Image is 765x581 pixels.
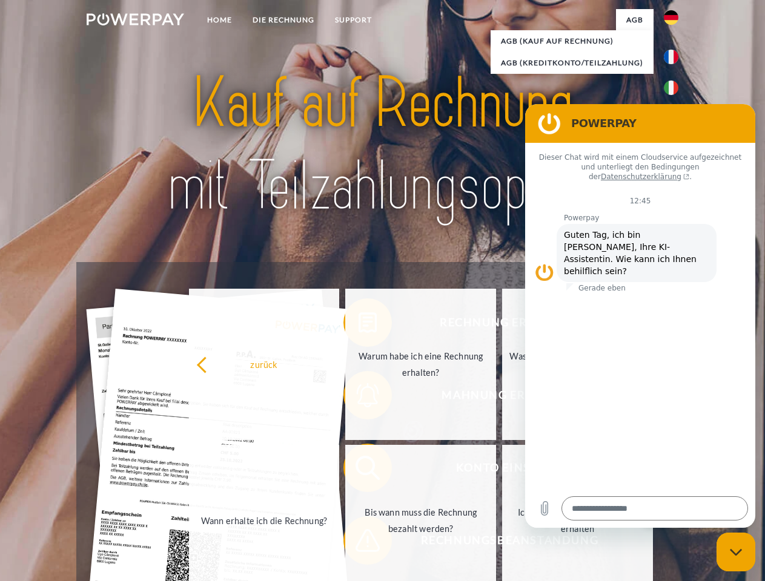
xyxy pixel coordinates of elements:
[116,58,649,232] img: title-powerpay_de.svg
[196,512,333,528] div: Wann erhalte ich die Rechnung?
[491,30,654,52] a: AGB (Kauf auf Rechnung)
[616,9,654,31] a: agb
[87,13,184,25] img: logo-powerpay-white.svg
[353,504,489,537] div: Bis wann muss die Rechnung bezahlt werden?
[197,9,242,31] a: Home
[664,10,678,25] img: de
[664,50,678,64] img: fr
[242,9,325,31] a: DIE RECHNUNG
[353,348,489,381] div: Warum habe ich eine Rechnung erhalten?
[325,9,382,31] a: SUPPORT
[664,80,678,95] img: it
[502,289,653,440] a: Was habe ich noch offen, ist meine Zahlung eingegangen?
[525,104,755,528] iframe: Messaging-Fenster
[509,348,646,381] div: Was habe ich noch offen, ist meine Zahlung eingegangen?
[717,533,755,571] iframe: Schaltfläche zum Öffnen des Messaging-Fensters; Konversation läuft
[196,356,333,372] div: zurück
[509,504,646,537] div: Ich habe nur eine Teillieferung erhalten
[491,52,654,74] a: AGB (Kreditkonto/Teilzahlung)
